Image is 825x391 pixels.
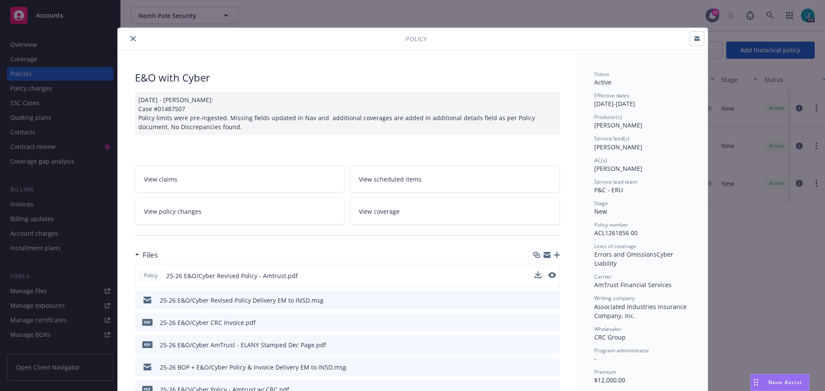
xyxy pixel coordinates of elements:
[166,271,298,280] span: 25-26 E&O/Cyber Revised Policy - Amtrust.pdf
[142,341,153,348] span: pdf
[594,229,638,237] span: ACL1261856 00
[144,175,177,184] span: View claims
[750,374,810,391] button: Nova Assist
[594,135,629,142] span: Service lead(s)
[350,166,560,193] a: View scheduled items
[135,198,345,225] a: View policy changes
[594,281,672,289] span: AmTrust Financial Services
[594,164,642,173] span: [PERSON_NAME]
[160,296,324,305] div: 25-26 E&O/Cyber Revised Policy Delivery EM to INSD.msg
[594,113,622,121] span: Producer(s)
[160,318,256,327] div: 25-26 E&O/Cyber CRC Invoice.pdf
[594,157,607,164] span: AC(s)
[549,318,556,327] button: preview file
[594,376,625,384] span: $12,000.00
[142,319,153,325] span: pdf
[548,271,556,280] button: preview file
[594,92,691,108] div: [DATE] - [DATE]
[350,198,560,225] a: View coverage
[535,340,542,349] button: download file
[549,363,556,372] button: preview file
[594,186,623,194] span: P&C - ERU
[535,363,542,372] button: download file
[359,175,422,184] span: View scheduled items
[160,340,326,349] div: 25-26 E&O/Cyber AmTrust - ELANY Stamped Dec Page.pdf
[406,34,427,43] span: Policy
[594,121,642,129] span: [PERSON_NAME]
[751,374,761,391] div: Drag to move
[594,368,616,376] span: Premium
[143,249,158,261] h3: Files
[594,325,621,333] span: Wholesaler
[594,221,628,228] span: Policy number
[594,347,649,354] span: Program administrator
[594,355,596,363] span: -
[359,207,400,216] span: View coverage
[594,250,657,258] span: Errors and Omissions
[535,296,542,305] button: download file
[144,207,202,216] span: View policy changes
[594,200,608,207] span: Stage
[548,272,556,278] button: preview file
[594,242,636,250] span: Lines of coverage
[594,207,607,215] span: New
[594,250,675,267] span: Cyber Liability
[135,166,345,193] a: View claims
[594,78,611,86] span: Active
[135,70,560,85] div: E&O with Cyber
[768,379,802,386] span: Nova Assist
[535,318,542,327] button: download file
[142,272,159,279] span: Policy
[594,294,635,302] span: Writing company
[594,143,642,151] span: [PERSON_NAME]
[594,70,609,78] span: Status
[535,271,541,278] button: download file
[594,178,637,185] span: Service lead team
[549,340,556,349] button: preview file
[594,303,688,320] span: Associated Industries Insurance Company, Inc.
[160,363,346,372] div: 25-26 BOP + E&O/Cyber Policy & Invoice Delivery EM to INSD.msg
[128,33,138,44] button: close
[535,271,541,280] button: download file
[549,296,556,305] button: preview file
[594,333,626,341] span: CRC Group
[135,249,158,261] div: Files
[135,92,560,135] div: [DATE] - [PERSON_NAME]: Case #01487507 Policy limits were pre-ingested. Missing fields updated in...
[594,92,629,99] span: Effective dates
[594,273,611,280] span: Carrier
